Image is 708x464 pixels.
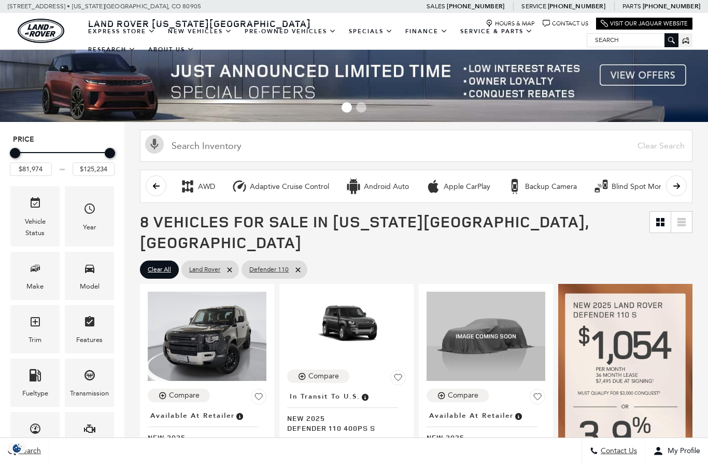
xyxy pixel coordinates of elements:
span: Service [521,3,546,10]
span: Contact Us [598,447,637,456]
div: Year [83,222,96,233]
a: Service & Parts [454,22,539,40]
button: Backup CameraBackup Camera [501,175,583,197]
div: Android Auto [364,182,409,192]
div: Transmission [70,388,109,399]
div: Compare [448,391,478,400]
img: 2025 LAND ROVER Defender 110 400PS S [287,292,406,359]
span: My Profile [663,447,700,456]
span: Model [83,260,96,281]
span: Land Rover [US_STATE][GEOGRAPHIC_DATA] [88,17,311,30]
div: Compare [169,391,200,400]
span: Land Rover [189,263,220,276]
div: Fueltype [22,388,48,399]
div: Apple CarPlay [444,182,490,192]
button: Save Vehicle [390,370,406,389]
a: Available at RetailerNew 2025Defender 110 S [427,408,545,452]
a: In Transit to U.S.New 2025Defender 110 400PS S [287,389,406,433]
span: Mileage [29,420,41,441]
div: Blind Spot Monitor [612,182,674,192]
a: Land Rover [US_STATE][GEOGRAPHIC_DATA] [82,17,317,30]
a: Hours & Map [486,20,535,28]
input: Minimum [10,162,52,176]
div: Backup Camera [507,179,522,194]
span: Make [29,260,41,281]
div: Apple CarPlay [426,179,441,194]
img: 2025 LAND ROVER Defender 110 S [148,292,266,381]
div: Model [80,281,100,292]
div: Trim [29,334,41,346]
div: Adaptive Cruise Control [250,182,329,192]
a: land-rover [18,19,64,43]
section: Click to Open Cookie Consent Modal [5,443,29,454]
img: Opt-Out Icon [5,443,29,454]
button: Compare Vehicle [148,389,210,402]
a: Visit Our Jaguar Website [601,20,688,28]
div: Price [10,144,115,176]
div: EngineEngine [65,412,114,460]
a: Finance [399,22,454,40]
a: Specials [343,22,399,40]
a: [PHONE_NUMBER] [643,2,700,10]
span: Features [83,313,96,334]
div: VehicleVehicle Status [10,186,60,246]
a: Available at RetailerNew 2025Defender 110 S [148,408,266,452]
div: Vehicle Status [18,216,52,239]
button: Compare Vehicle [287,370,349,383]
div: Features [76,334,103,346]
div: Adaptive Cruise Control [232,179,247,194]
div: ModelModel [65,252,114,300]
button: Apple CarPlayApple CarPlay [420,175,496,197]
a: [PHONE_NUMBER] [447,2,504,10]
svg: Click to toggle on voice search [145,135,164,154]
input: Search Inventory [140,130,692,162]
button: Adaptive Cruise ControlAdaptive Cruise Control [226,175,335,197]
button: scroll left [146,175,166,196]
span: Fueltype [29,366,41,388]
a: Contact Us [543,20,588,28]
div: Minimum Price [10,148,20,158]
span: Sales [427,3,445,10]
a: [STREET_ADDRESS] • [US_STATE][GEOGRAPHIC_DATA], CO 80905 [8,3,201,10]
div: AWD [180,179,195,194]
div: Blind Spot Monitor [593,179,609,194]
div: Compare [308,372,339,381]
h5: Price [13,135,111,144]
span: Parts [622,3,641,10]
span: Vehicle [29,194,41,215]
button: Android AutoAndroid Auto [340,175,415,197]
button: Compare Vehicle [427,389,489,402]
div: TrimTrim [10,305,60,353]
span: Go to slide 2 [356,102,366,113]
span: New 2025 [287,413,398,423]
button: Save Vehicle [251,389,266,408]
span: Clear All [148,263,171,276]
span: Defender 110 400PS S [287,423,398,433]
a: Research [82,40,142,59]
span: Transmission [83,366,96,388]
div: Android Auto [346,179,361,194]
button: scroll right [666,175,687,196]
span: In Transit to U.S. [290,391,360,402]
span: Engine [83,420,96,441]
button: Save Vehicle [530,389,545,408]
a: About Us [142,40,201,59]
div: MakeMake [10,252,60,300]
div: YearYear [65,186,114,246]
span: Year [83,200,96,221]
div: Make [26,281,44,292]
span: Vehicle has shipped from factory of origin. Estimated time of delivery to Retailer is on average ... [360,391,370,402]
span: Go to slide 1 [342,102,352,113]
a: New Vehicles [162,22,238,40]
button: Blind Spot MonitorBlind Spot Monitor [588,175,679,197]
span: New 2025 [427,432,537,442]
button: Open user profile menu [645,438,708,464]
a: Pre-Owned Vehicles [238,22,343,40]
span: Vehicle is in stock and ready for immediate delivery. Due to demand, availability is subject to c... [235,410,244,421]
a: EXPRESS STORE [82,22,162,40]
img: Land Rover [18,19,64,43]
input: Maximum [73,162,115,176]
div: AWD [198,182,215,192]
input: Search [587,34,678,46]
div: TransmissionTransmission [65,359,114,407]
